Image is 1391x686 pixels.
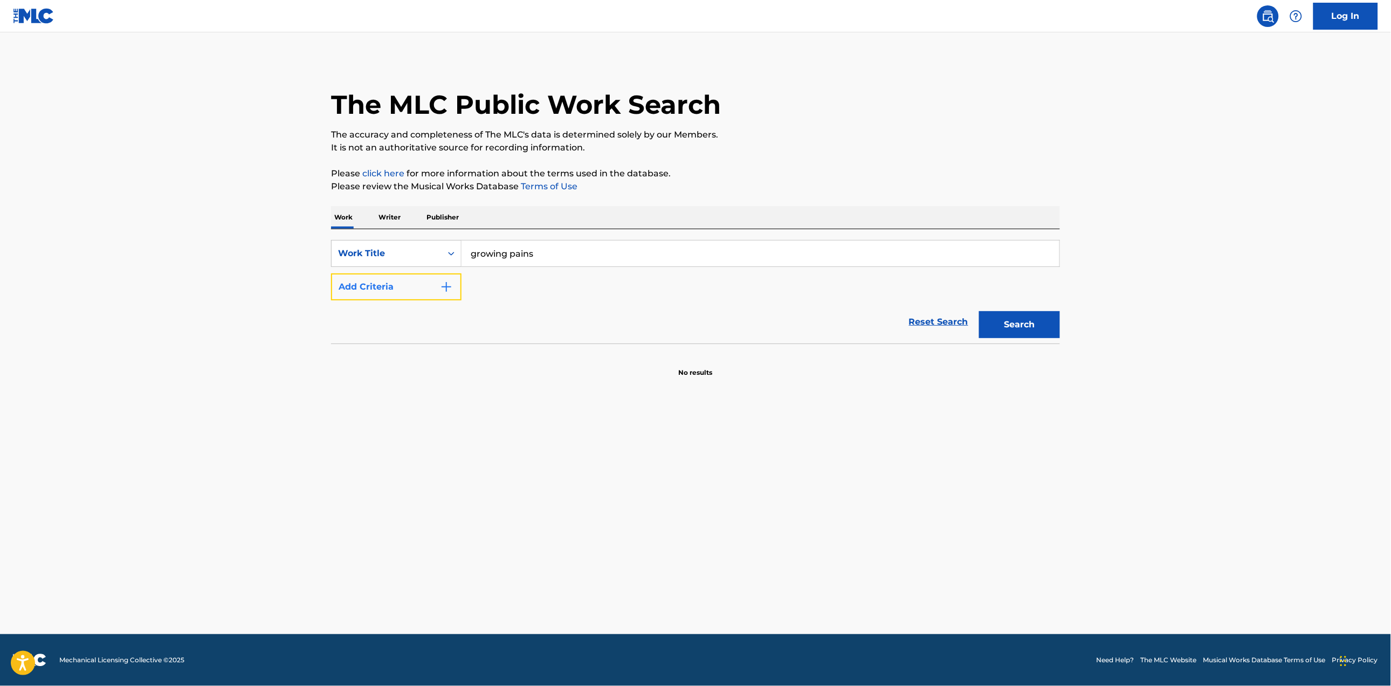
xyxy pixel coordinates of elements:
[1285,5,1307,27] div: Help
[519,181,577,191] a: Terms of Use
[1141,655,1197,665] a: The MLC Website
[979,311,1060,338] button: Search
[1313,3,1378,30] a: Log In
[331,273,462,300] button: Add Criteria
[362,168,404,179] a: click here
[331,128,1060,141] p: The accuracy and completeness of The MLC's data is determined solely by our Members.
[375,206,404,229] p: Writer
[331,240,1060,344] form: Search Form
[1262,10,1275,23] img: search
[331,167,1060,180] p: Please for more information about the terms used in the database.
[1257,5,1279,27] a: Public Search
[423,206,462,229] p: Publisher
[904,310,974,334] a: Reset Search
[679,355,713,378] p: No results
[1290,10,1303,23] img: help
[13,8,54,24] img: MLC Logo
[331,206,356,229] p: Work
[331,180,1060,193] p: Please review the Musical Works Database
[59,655,184,665] span: Mechanical Licensing Collective © 2025
[1097,655,1134,665] a: Need Help?
[1332,655,1378,665] a: Privacy Policy
[1340,645,1347,677] div: Drag
[1337,634,1391,686] iframe: Chat Widget
[1203,655,1326,665] a: Musical Works Database Terms of Use
[440,280,453,293] img: 9d2ae6d4665cec9f34b9.svg
[338,247,435,260] div: Work Title
[331,88,721,121] h1: The MLC Public Work Search
[331,141,1060,154] p: It is not an authoritative source for recording information.
[13,654,46,667] img: logo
